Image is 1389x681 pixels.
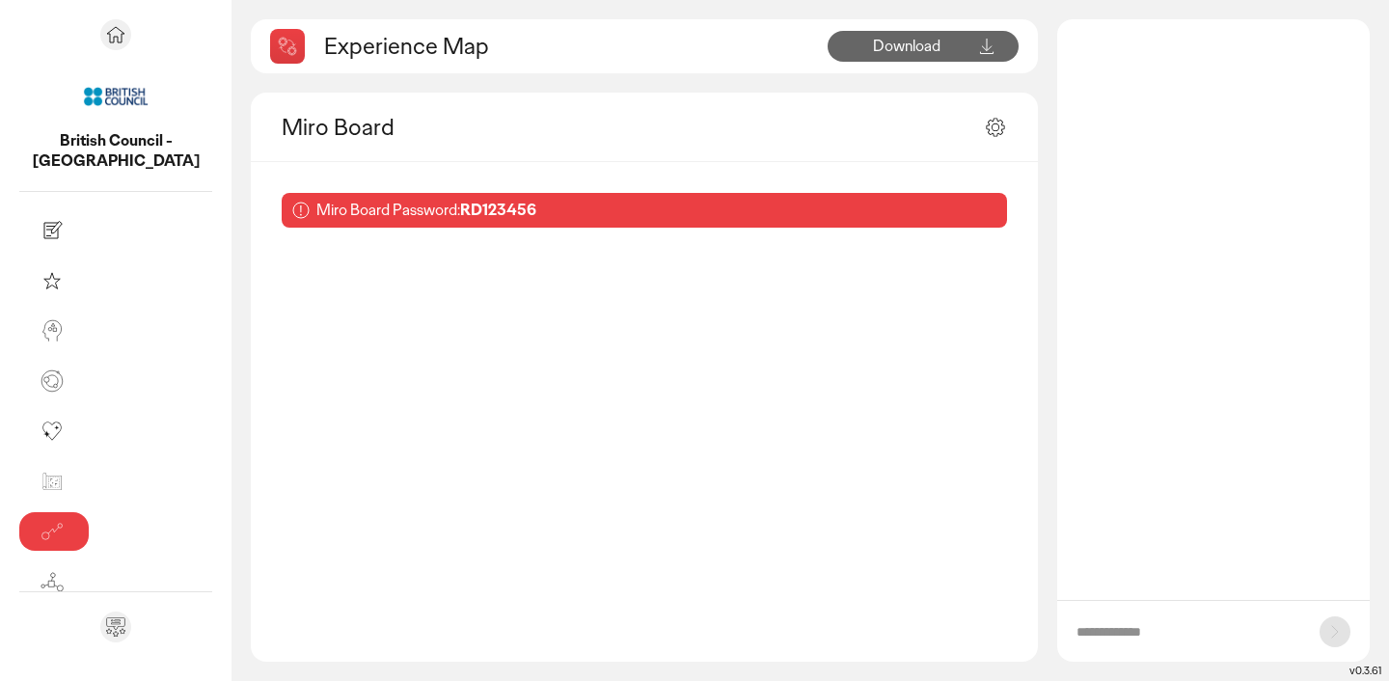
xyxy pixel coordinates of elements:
[828,31,1019,62] button: Download
[460,200,536,220] b: RD123456
[81,62,150,131] img: project avatar
[282,112,395,142] h2: Miro Board
[873,36,940,56] span: Download
[316,201,536,221] p: Miro Board Password:
[19,131,212,172] p: British Council - ASIA
[100,612,131,642] div: Send feedback
[324,31,489,61] h2: Experience Map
